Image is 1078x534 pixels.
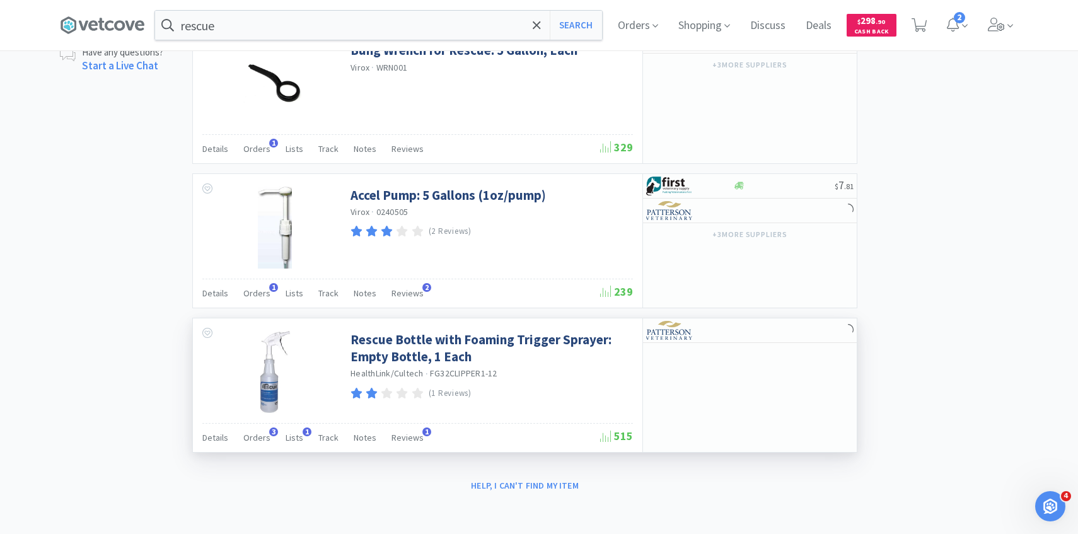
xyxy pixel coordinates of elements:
a: Deals [801,20,837,32]
a: Discuss [745,20,791,32]
p: (1 Reviews) [429,387,472,400]
span: Track [318,287,339,299]
a: Accel Pump: 5 Gallons (1oz/pump) [351,187,546,204]
span: 3 [269,427,278,436]
span: Track [318,432,339,443]
img: b310ad0e7ba54c2699b5781bd62cdabe_559370.jpeg [234,42,316,124]
span: Reviews [391,143,424,154]
span: 1 [269,139,278,148]
span: Reviews [391,287,424,299]
span: 239 [600,284,633,299]
span: 2 [954,12,965,23]
button: Help, I can't find my item [463,475,586,496]
span: 0240505 [376,206,409,218]
span: 1 [269,283,278,292]
span: Details [202,432,228,443]
span: 329 [600,140,633,154]
button: +3more suppliers [706,56,794,74]
a: Rescue Bottle with Foaming Trigger Sprayer: Empty Bottle, 1 Each [351,331,630,366]
span: · [371,206,374,218]
span: 1 [303,427,311,436]
span: Lists [286,432,303,443]
span: 7 [835,178,854,192]
span: $ [857,18,861,26]
span: Details [202,287,228,299]
img: f5e969b455434c6296c6d81ef179fa71_3.png [646,201,693,220]
span: Lists [286,287,303,299]
span: 2 [422,283,431,292]
span: Notes [354,287,376,299]
img: 403eac24fb0947629cbcd9ff341bdf08_644613.jpeg [234,331,316,413]
span: Details [202,143,228,154]
a: Virox [351,62,369,73]
span: Cash Back [854,28,889,37]
span: 1 [422,427,431,436]
span: . 90 [876,18,885,26]
a: $298.90Cash Back [847,8,896,42]
span: $ [835,182,838,191]
img: 67d67680309e4a0bb49a5ff0391dcc42_6.png [646,177,693,195]
img: f5e969b455434c6296c6d81ef179fa71_3.png [646,321,693,340]
span: · [426,368,428,380]
span: 4 [1061,491,1071,501]
span: Orders [243,143,270,154]
button: Search [550,11,602,40]
span: Notes [354,143,376,154]
a: Start a Live Chat [82,59,158,73]
span: WRN001 [376,62,408,73]
img: 38aa4b63d8ff4ea7ab7ec2541990c54d_204785.jpeg [258,187,291,269]
a: HealthLink/Cultech [351,368,424,379]
button: +3more suppliers [706,226,794,243]
span: Track [318,143,339,154]
span: Notes [354,432,376,443]
iframe: Intercom live chat [1035,491,1065,521]
span: . 81 [844,182,854,191]
span: 298 [857,15,885,26]
span: Orders [243,287,270,299]
span: Reviews [391,432,424,443]
span: 515 [600,429,633,443]
span: Lists [286,143,303,154]
a: Virox [351,206,369,218]
span: FG32CLIPPER1-12 [430,368,497,379]
p: Have any questions? [82,45,163,59]
span: Orders [243,432,270,443]
p: (2 Reviews) [429,225,472,238]
input: Search by item, sku, manufacturer, ingredient, size... [155,11,602,40]
span: · [371,62,374,73]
